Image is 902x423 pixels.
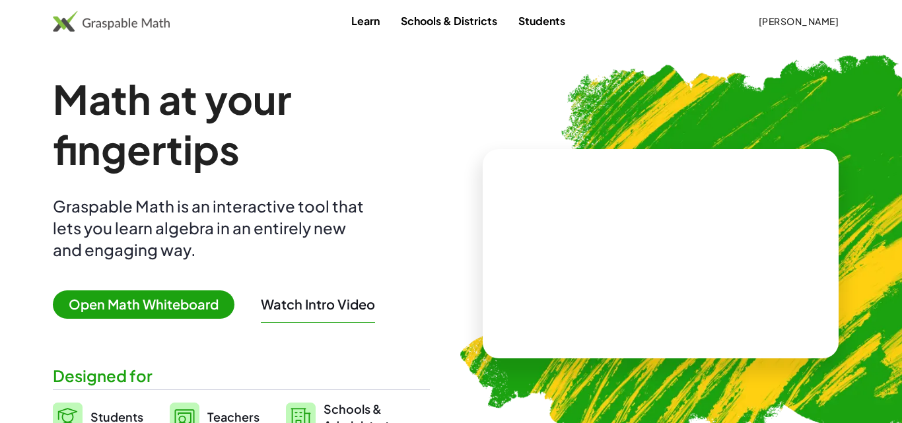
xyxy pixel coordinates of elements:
[53,195,370,261] div: Graspable Math is an interactive tool that lets you learn algebra in an entirely new and engaging...
[341,9,390,33] a: Learn
[390,9,508,33] a: Schools & Districts
[53,290,234,319] span: Open Math Whiteboard
[758,15,839,27] span: [PERSON_NAME]
[747,9,849,33] button: [PERSON_NAME]
[261,296,375,313] button: Watch Intro Video
[53,365,430,387] div: Designed for
[508,9,576,33] a: Students
[53,298,245,312] a: Open Math Whiteboard
[53,74,430,174] h1: Math at your fingertips
[562,205,760,304] video: What is this? This is dynamic math notation. Dynamic math notation plays a central role in how Gr...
